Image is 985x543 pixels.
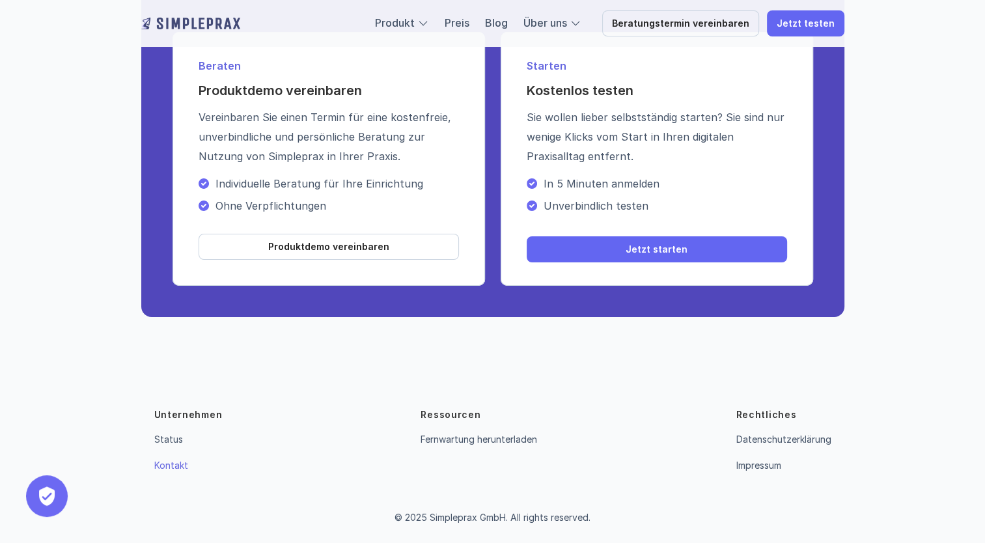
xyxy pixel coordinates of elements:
[215,177,459,190] p: Individuelle Beratung für Ihre Einrichtung
[544,177,787,190] p: In 5 Minuten anmelden
[421,408,480,421] p: Ressourcen
[154,408,223,421] p: Unternehmen
[395,512,590,523] p: © 2025 Simpleprax GmbH. All rights reserved.
[767,10,844,36] a: Jetzt testen
[777,18,835,29] p: Jetzt testen
[527,81,787,100] h4: Kostenlos testen
[268,242,389,253] p: Produktdemo vereinbaren
[154,460,188,471] a: Kontakt
[527,107,787,166] p: Sie wollen lieber selbstständig starten? Sie sind nur wenige Klicks vom Start in Ihren digitalen ...
[485,16,508,29] a: Blog
[215,199,459,212] p: Ohne Verpflichtungen
[199,107,459,166] p: Vereinbaren Sie einen Termin für eine kostenfreie, unverbindliche und persönliche Beratung zur Nu...
[612,18,749,29] p: Beratungstermin vereinbaren
[445,16,469,29] a: Preis
[199,81,459,100] h4: Produktdemo vereinbaren
[375,16,415,29] a: Produkt
[527,236,787,262] a: Jetzt starten
[736,434,831,445] a: Datenschutzerklärung
[523,16,567,29] a: Über uns
[199,58,459,74] p: Beraten
[736,408,796,421] p: Rechtliches
[602,10,759,36] a: Beratungstermin vereinbaren
[736,460,781,471] a: Impressum
[421,434,537,445] a: Fernwartung herunterladen
[154,434,183,445] a: Status
[199,234,459,260] a: Produktdemo vereinbaren
[626,244,687,255] p: Jetzt starten
[527,58,787,74] p: Starten
[544,199,787,212] p: Unverbindlich testen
